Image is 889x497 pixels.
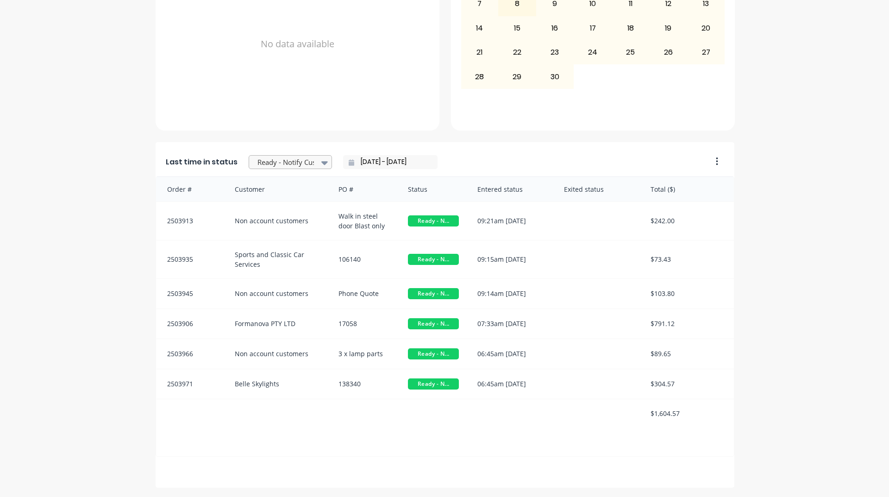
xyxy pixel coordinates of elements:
[329,309,399,339] div: 17058
[468,202,555,240] div: 09:21am [DATE]
[329,177,399,201] div: PO #
[641,339,734,369] div: $89.65
[408,378,459,390] span: Ready - N...
[499,41,536,64] div: 22
[555,177,641,201] div: Exited status
[354,155,434,169] input: Filter by date
[688,41,725,64] div: 27
[156,339,225,369] div: 2503966
[468,177,555,201] div: Entered status
[408,318,459,329] span: Ready - N...
[499,65,536,88] div: 29
[408,215,459,226] span: Ready - N...
[329,369,399,399] div: 138340
[612,17,649,40] div: 18
[156,369,225,399] div: 2503971
[641,202,734,240] div: $242.00
[156,202,225,240] div: 2503913
[688,17,725,40] div: 20
[329,202,399,240] div: Walk in steel door Blast only
[537,41,574,64] div: 23
[408,348,459,359] span: Ready - N...
[641,279,734,308] div: $103.80
[225,279,330,308] div: Non account customers
[156,309,225,339] div: 2503906
[166,157,238,168] span: Last time in status
[537,65,574,88] div: 30
[156,279,225,308] div: 2503945
[641,177,734,201] div: Total ($)
[499,17,536,40] div: 15
[468,369,555,399] div: 06:45am [DATE]
[641,399,734,428] div: $1,604.57
[650,41,687,64] div: 26
[225,339,330,369] div: Non account customers
[329,279,399,308] div: Phone Quote
[156,240,225,278] div: 2503935
[641,369,734,399] div: $304.57
[225,240,330,278] div: Sports and Classic Car Services
[225,369,330,399] div: Belle Skylights
[468,339,555,369] div: 06:45am [DATE]
[468,240,555,278] div: 09:15am [DATE]
[612,41,649,64] div: 25
[225,202,330,240] div: Non account customers
[537,17,574,40] div: 16
[461,41,498,64] div: 21
[641,309,734,339] div: $791.12
[329,339,399,369] div: 3 x lamp parts
[574,41,611,64] div: 24
[399,177,468,201] div: Status
[461,17,498,40] div: 14
[329,240,399,278] div: 106140
[408,254,459,265] span: Ready - N...
[468,309,555,339] div: 07:33am [DATE]
[225,309,330,339] div: Formanova PTY LTD
[641,240,734,278] div: $73.43
[408,288,459,299] span: Ready - N...
[574,17,611,40] div: 17
[650,17,687,40] div: 19
[156,177,225,201] div: Order #
[461,65,498,88] div: 28
[468,279,555,308] div: 09:14am [DATE]
[225,177,330,201] div: Customer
